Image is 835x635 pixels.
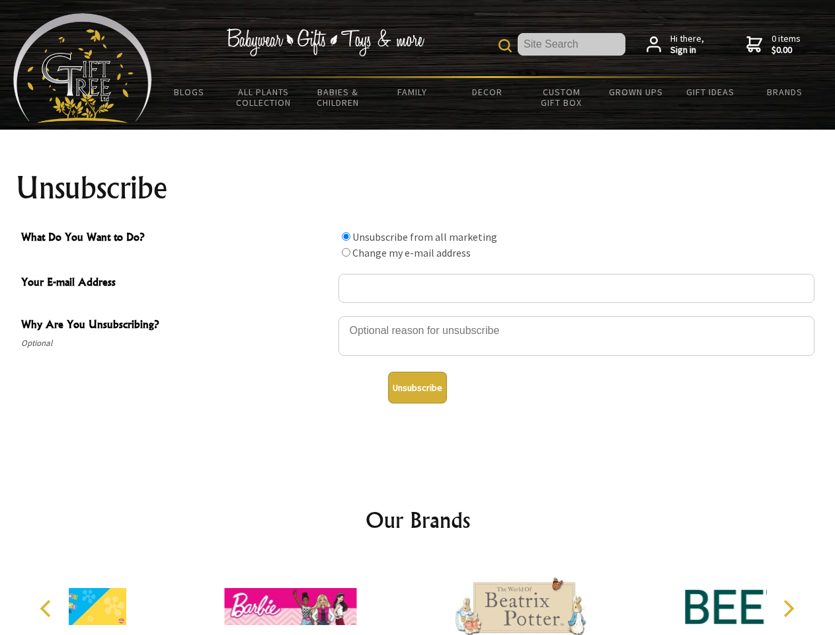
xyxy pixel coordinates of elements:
[673,78,748,106] a: Gift Ideas
[670,44,704,56] strong: Sign in
[450,78,524,106] a: Decor
[524,78,599,116] a: Custom Gift Box
[598,78,673,106] a: Grown Ups
[670,33,704,56] span: Hi there,
[13,13,152,123] img: Babyware - Gifts - Toys and more...
[388,372,447,403] button: Unsubscribe
[21,274,332,293] span: Your E-mail Address
[301,78,376,116] a: Babies & Children
[748,78,822,106] a: Brands
[21,335,332,351] span: Optional
[352,230,497,243] label: Unsubscribe from all marketing
[376,78,450,106] a: Family
[152,78,227,106] a: BLOGS
[21,229,332,248] span: What Do You Want to Do?
[33,594,62,623] button: Previous
[338,316,815,356] textarea: Why Are You Unsubscribing?
[21,316,332,335] span: Why Are You Unsubscribing?
[226,28,424,56] img: Babywear - Gifts - Toys & more
[746,33,801,56] a: 0 items$0.00
[338,274,815,303] input: Your E-mail Address
[227,78,301,116] a: All Plants Collection
[772,32,801,56] span: 0 items
[352,246,471,259] label: Change my e-mail address
[16,172,820,204] h1: Unsubscribe
[342,232,350,241] input: What Do You Want to Do?
[772,44,801,56] strong: $0.00
[26,504,809,536] h2: Our Brands
[342,248,350,257] input: What Do You Want to Do?
[498,39,512,52] img: product search
[774,594,803,623] button: Next
[518,33,625,56] input: Site Search
[647,33,704,56] a: Hi there,Sign in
